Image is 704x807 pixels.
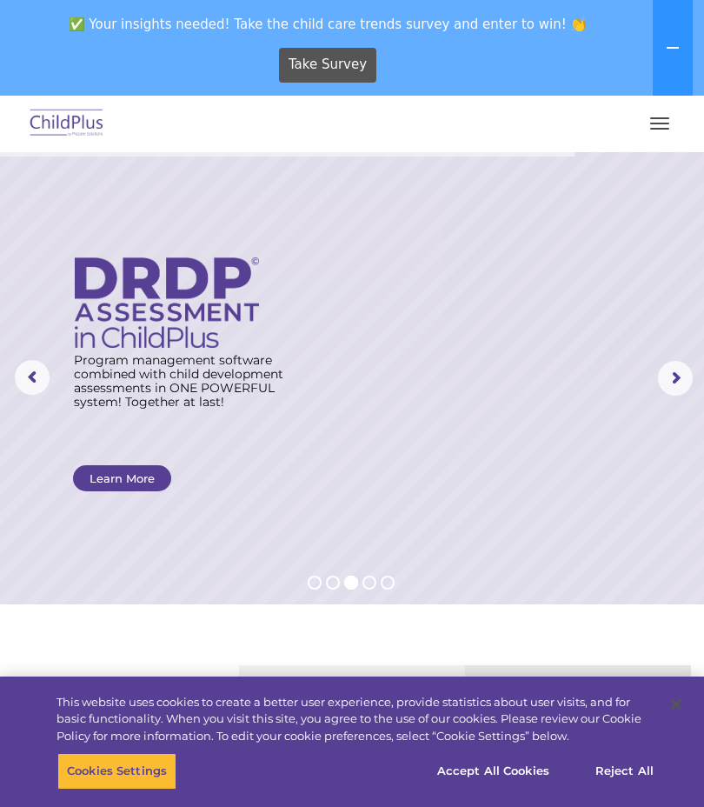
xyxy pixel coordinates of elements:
[74,353,299,409] rs-layer: Program management software combined with child development assessments in ONE POWERFUL system! T...
[570,753,679,790] button: Reject All
[657,685,695,724] button: Close
[26,103,108,144] img: ChildPlus by Procare Solutions
[56,694,655,745] div: This website uses cookies to create a better user experience, provide statistics about user visit...
[73,465,171,491] a: Learn More
[289,50,367,80] span: Take Survey
[75,257,259,348] img: DRDP Assessment in ChildPlus
[428,753,559,790] button: Accept All Cookies
[7,7,649,41] span: ✅ Your insights needed! Take the child care trends survey and enter to win! 👏
[279,48,377,83] a: Take Survey
[57,753,176,790] button: Cookies Settings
